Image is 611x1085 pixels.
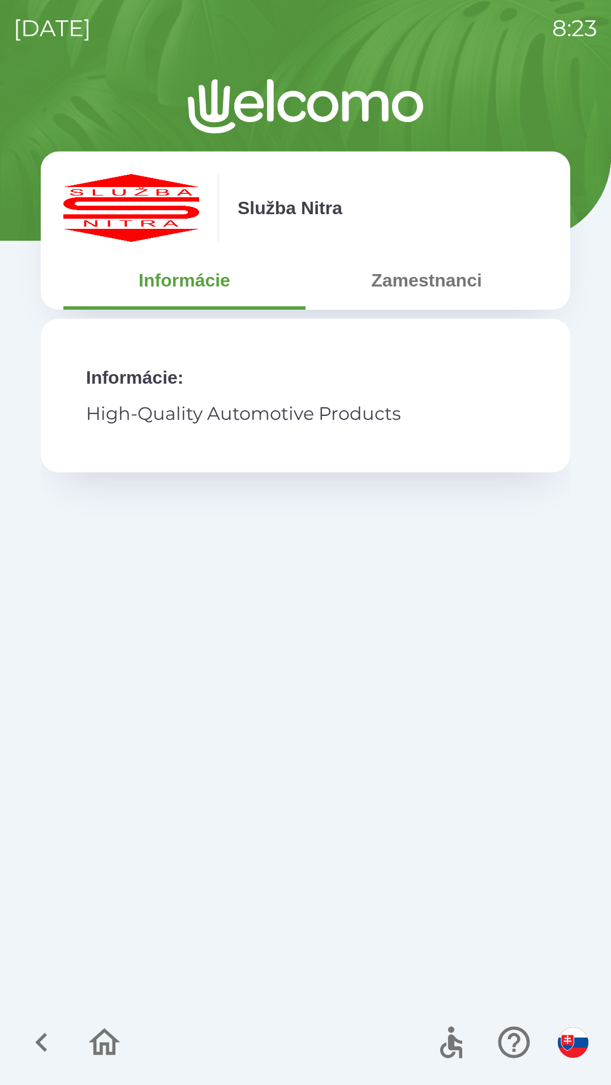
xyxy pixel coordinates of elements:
p: High-Quality Automotive Products [86,400,525,427]
img: Logo [41,79,570,133]
button: Informácie [63,260,305,301]
img: sk flag [558,1027,588,1058]
p: Informácie : [86,364,525,391]
img: c55f63fc-e714-4e15-be12-dfeb3df5ea30.png [63,174,199,242]
p: 8:23 [552,11,597,45]
p: Služba Nitra [238,194,342,222]
p: [DATE] [14,11,91,45]
button: Zamestnanci [305,260,548,301]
